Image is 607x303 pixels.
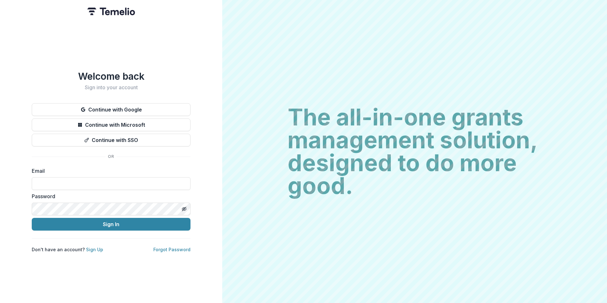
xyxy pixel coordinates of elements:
button: Continue with Microsoft [32,118,190,131]
a: Forgot Password [153,247,190,252]
button: Continue with Google [32,103,190,116]
button: Toggle password visibility [179,204,189,214]
button: Sign In [32,218,190,231]
a: Sign Up [86,247,103,252]
h2: Sign into your account [32,84,190,91]
label: Email [32,167,187,175]
img: Temelio [87,8,135,15]
h1: Welcome back [32,71,190,82]
p: Don't have an account? [32,246,103,253]
button: Continue with SSO [32,134,190,146]
label: Password [32,192,187,200]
